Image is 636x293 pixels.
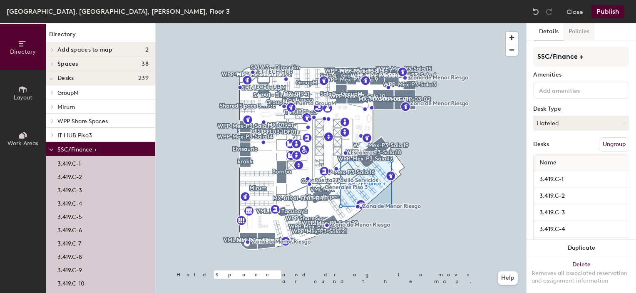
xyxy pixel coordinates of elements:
[599,137,629,151] button: Ungroup
[57,278,84,287] p: 3.419.C-10
[57,75,74,82] span: Desks
[142,61,149,67] span: 38
[533,106,629,112] div: Desk Type
[535,207,627,219] input: Unnamed desk
[57,104,75,111] span: Mirum
[57,132,92,139] span: IT HUB Piso3
[138,75,149,82] span: 239
[57,264,82,274] p: 3.419.C-9
[535,174,627,185] input: Unnamed desk
[533,72,629,78] div: Amenities
[10,48,36,55] span: Directory
[57,146,97,153] span: SSC/Finance +
[535,190,627,202] input: Unnamed desk
[591,5,624,18] button: Publish
[566,5,583,18] button: Close
[535,223,627,235] input: Unnamed desk
[7,6,230,17] div: [GEOGRAPHIC_DATA], [GEOGRAPHIC_DATA], [PERSON_NAME], Floor 3
[57,238,81,247] p: 3.419.C-7
[535,155,561,170] span: Name
[57,89,79,97] span: GroupM
[57,158,81,167] p: 3.419.C-1
[7,140,38,147] span: Work Areas
[57,224,82,234] p: 3.419.C-6
[537,85,612,95] input: Add amenities
[532,270,631,285] div: Removes all associated reservation and assignment information
[57,198,82,207] p: 3.419.C-4
[533,116,629,131] button: Hoteled
[545,7,553,16] img: Redo
[57,171,82,181] p: 3.419.C-2
[532,7,540,16] img: Undo
[57,47,113,53] span: Add spaces to map
[14,94,32,101] span: Layout
[533,141,549,148] div: Desks
[527,256,636,293] button: DeleteRemoves all associated reservation and assignment information
[527,240,636,256] button: Duplicate
[145,47,149,53] span: 2
[498,271,518,285] button: Help
[57,118,108,125] span: WPP Share Spaces
[57,251,82,261] p: 3.419.C-8
[534,23,564,40] button: Details
[46,30,155,43] h1: Directory
[564,23,594,40] button: Policies
[57,211,82,221] p: 3.419.C-5
[57,61,78,67] span: Spaces
[57,184,82,194] p: 3.419.C-3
